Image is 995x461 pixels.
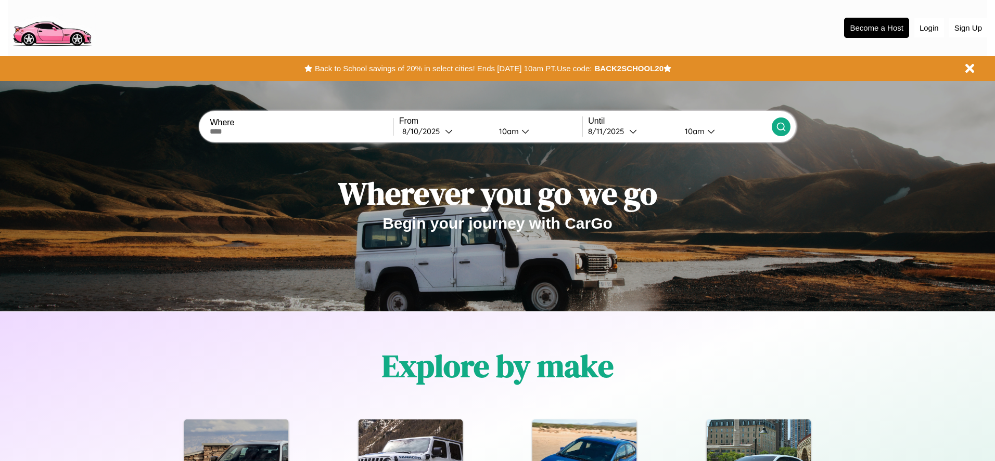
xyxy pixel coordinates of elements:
label: Until [588,116,771,126]
button: Sign Up [949,18,987,37]
div: 10am [680,126,707,136]
img: logo [8,5,96,49]
div: 8 / 10 / 2025 [402,126,445,136]
button: 10am [677,126,771,137]
button: Login [914,18,944,37]
label: Where [210,118,393,127]
button: Become a Host [844,18,909,38]
button: Back to School savings of 20% in select cities! Ends [DATE] 10am PT.Use code: [312,61,594,76]
div: 8 / 11 / 2025 [588,126,629,136]
div: 10am [494,126,521,136]
b: BACK2SCHOOL20 [594,64,664,73]
button: 8/10/2025 [399,126,491,137]
button: 10am [491,126,582,137]
label: From [399,116,582,126]
h1: Explore by make [382,345,614,387]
